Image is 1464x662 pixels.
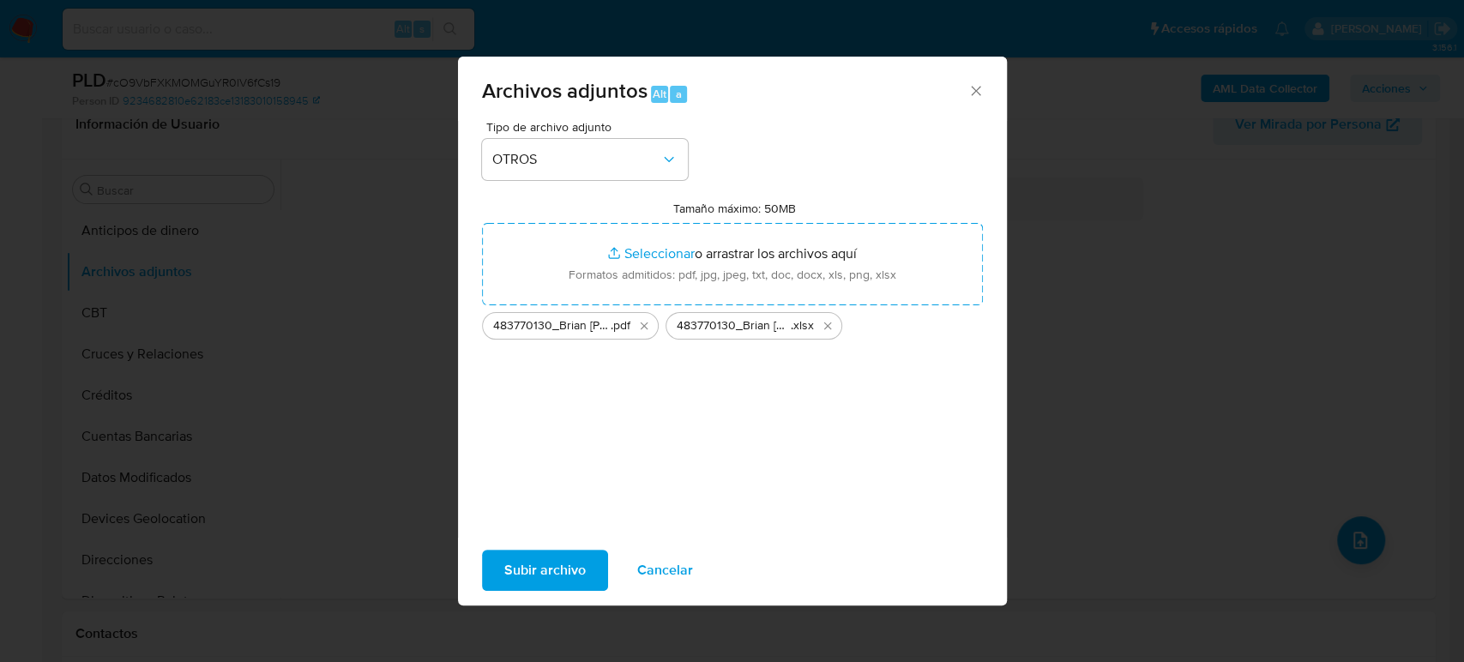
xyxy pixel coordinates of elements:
button: Eliminar 483770130_Brian Ceja _Agosto2025.pdf [634,316,654,336]
button: Cancelar [615,550,715,591]
button: Cerrar [967,82,983,98]
span: Archivos adjuntos [482,75,648,105]
span: 483770130_Brian [PERSON_NAME] _Agosto2025 [493,317,611,334]
ul: Archivos seleccionados [482,305,983,340]
span: Subir archivo [504,551,586,589]
span: Tipo de archivo adjunto [486,121,692,133]
span: Alt [653,86,666,102]
label: Tamaño máximo: 50MB [673,201,796,216]
span: Cancelar [637,551,693,589]
span: OTROS [492,151,660,168]
span: .pdf [611,317,630,334]
button: OTROS [482,139,688,180]
span: .xlsx [791,317,814,334]
button: Eliminar 483770130_Brian Ceja _Agosto2025.xlsx [817,316,838,336]
span: a [676,86,682,102]
button: Subir archivo [482,550,608,591]
span: 483770130_Brian [PERSON_NAME] _Agosto2025 [677,317,791,334]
